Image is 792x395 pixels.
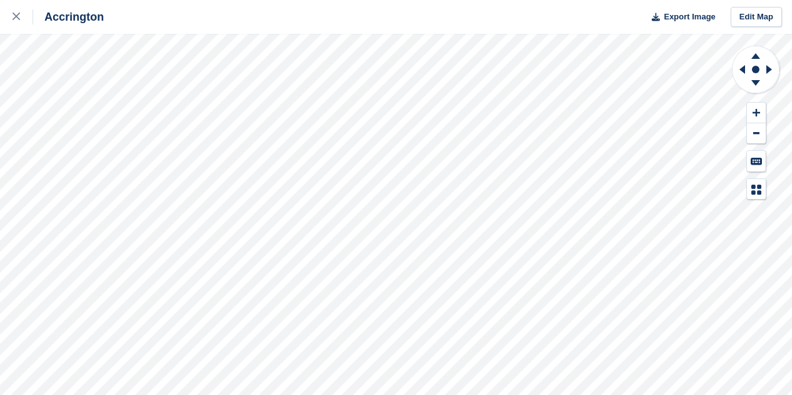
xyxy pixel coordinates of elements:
[731,7,782,28] a: Edit Map
[644,7,716,28] button: Export Image
[747,179,766,200] button: Map Legend
[747,151,766,172] button: Keyboard Shortcuts
[747,123,766,144] button: Zoom Out
[747,103,766,123] button: Zoom In
[664,11,715,23] span: Export Image
[33,9,104,24] div: Accrington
